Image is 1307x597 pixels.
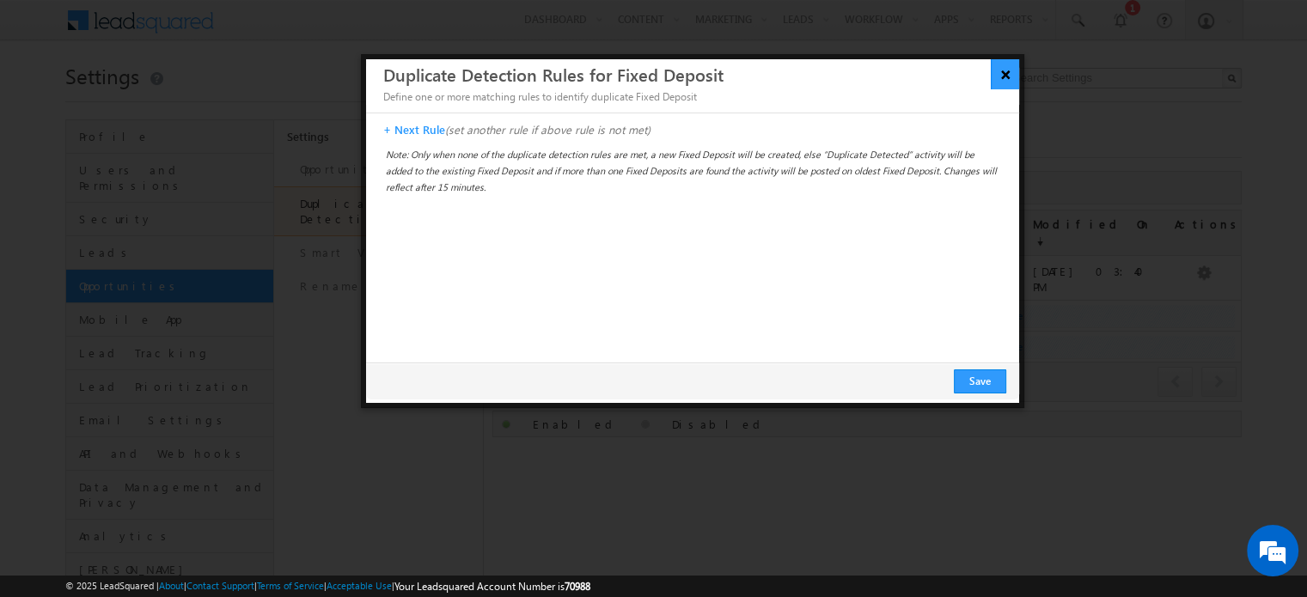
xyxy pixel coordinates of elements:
[385,149,996,192] i: Note: Only when none of the duplicate detection rules are met, a new Fixed Deposit will be create...
[383,122,1011,137] p: + Next Rule
[383,89,1020,105] p: Define one or more matching rules to identify duplicate Fixed Deposit
[29,90,72,113] img: d_60004797649_company_0_60004797649
[186,580,254,591] a: Contact Support
[22,159,314,453] textarea: Type your message and hit 'Enter'
[234,467,312,490] em: Start Chat
[282,9,323,50] div: Minimize live chat window
[257,580,324,591] a: Terms of Service
[89,90,289,113] div: Chat with us now
[327,580,392,591] a: Acceptable Use
[383,59,1020,89] h3: Duplicate Detection Rules for Fixed Deposit
[159,580,184,591] a: About
[445,122,650,137] i: (set another rule if above rule is not met)
[954,369,1006,393] button: Save
[991,59,1019,89] button: ×
[394,580,590,593] span: Your Leadsquared Account Number is
[565,580,590,593] span: 70988
[65,578,590,594] span: © 2025 LeadSquared | | | | |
